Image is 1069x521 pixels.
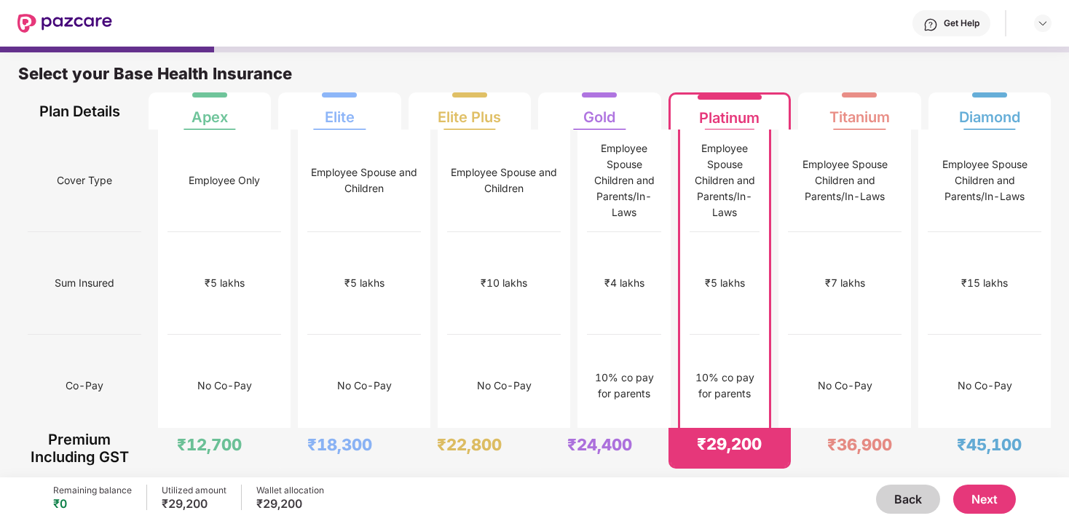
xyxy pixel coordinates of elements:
[481,275,527,291] div: ₹10 lakhs
[447,164,561,196] div: Employee Spouse and Children
[307,434,372,455] div: ₹18,300
[923,17,938,32] img: svg+xml;base64,PHN2ZyBpZD0iSGVscC0zMngzMiIgeG1sbnM9Imh0dHA6Ly93d3cudzMub3JnLzIwMDAvc3ZnIiB3aWR0aD...
[829,97,890,126] div: Titanium
[928,156,1041,204] div: Employee Spouse Children and Parents/In-Laws
[307,164,421,196] div: Employee Spouse and Children
[256,496,324,511] div: ₹29,200
[818,378,872,394] div: No Co-Pay
[192,97,228,126] div: Apex
[690,370,760,402] div: 10% co pay for parents
[825,275,865,291] div: ₹7 lakhs
[337,378,392,394] div: No Co-Pay
[699,98,760,127] div: Platinum
[788,156,902,204] div: Employee Spouse Children and Parents/In-Laws
[690,140,760,220] div: Employee Spouse Children and Parents/In-Laws
[205,275,245,291] div: ₹5 lakhs
[944,17,979,29] div: Get Help
[953,485,1016,514] button: Next
[587,140,661,220] div: Employee Spouse Children and Parents/In-Laws
[437,434,502,455] div: ₹22,800
[177,434,242,455] div: ₹12,700
[325,97,355,126] div: Elite
[66,372,103,399] span: Co-Pay
[197,378,252,394] div: No Co-Pay
[28,92,132,130] div: Plan Details
[28,428,132,469] div: Premium Including GST
[587,370,661,402] div: 10% co pay for parents
[583,97,615,126] div: Gold
[876,485,940,514] button: Back
[957,434,1022,455] div: ₹45,100
[1037,17,1049,29] img: svg+xml;base64,PHN2ZyBpZD0iRHJvcGRvd24tMzJ4MzIiIHhtbG5zPSJodHRwOi8vd3d3LnczLm9yZy8yMDAwL3N2ZyIgd2...
[961,275,1008,291] div: ₹15 lakhs
[17,14,112,33] img: New Pazcare Logo
[705,275,745,291] div: ₹5 lakhs
[162,496,226,511] div: ₹29,200
[55,269,114,297] span: Sum Insured
[57,167,112,194] span: Cover Type
[53,496,132,511] div: ₹0
[53,485,132,496] div: Remaining balance
[958,378,1012,394] div: No Co-Pay
[604,275,644,291] div: ₹4 lakhs
[189,172,260,188] div: Employee Only
[162,485,226,496] div: Utilized amount
[567,434,632,455] div: ₹24,400
[256,485,324,496] div: Wallet allocation
[477,378,532,394] div: No Co-Pay
[697,434,762,454] div: ₹29,200
[438,97,501,126] div: Elite Plus
[18,63,1051,92] div: Select your Base Health Insurance
[344,275,384,291] div: ₹5 lakhs
[959,97,1020,126] div: Diamond
[827,434,892,455] div: ₹36,900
